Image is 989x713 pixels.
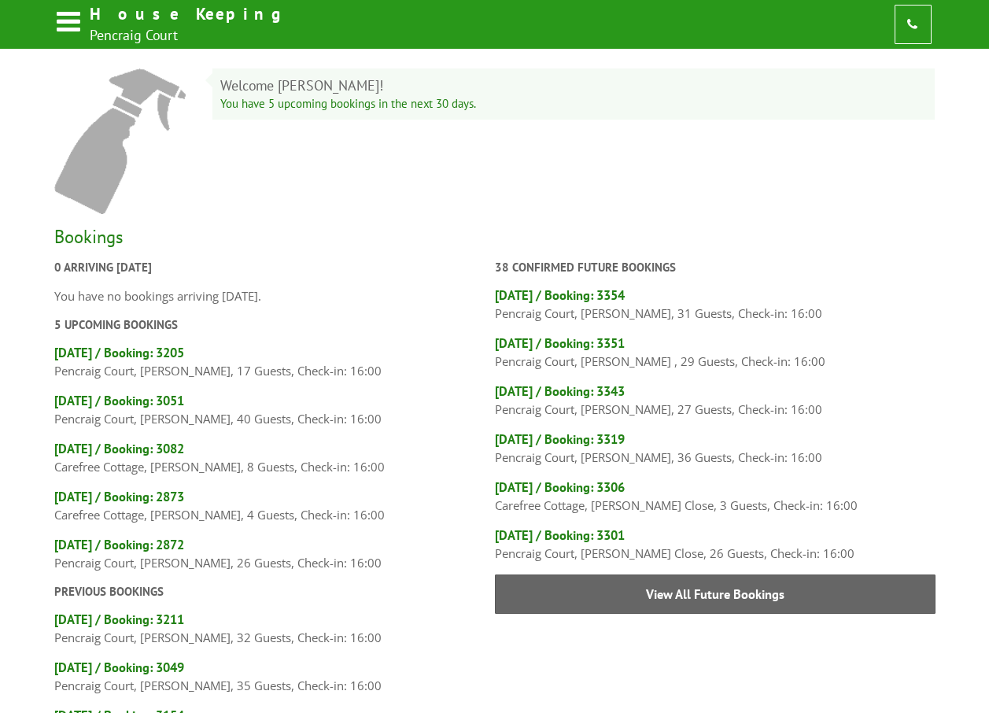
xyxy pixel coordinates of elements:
h3: 5 Upcoming Bookings [54,317,495,332]
a: [DATE] / Booking: 3301 Pencraig Court, [PERSON_NAME] Close, 26 Guests, Check-in: 16:00 [495,526,935,563]
p: Pencraig Court, [PERSON_NAME], 17 Guests, Check-in: 16:00 [54,361,495,380]
p: Pencraig Court, [PERSON_NAME], 31 Guests, Check-in: 16:00 [495,304,935,323]
a: [DATE] / Booking: 3354 Pencraig Court, [PERSON_NAME], 31 Guests, Check-in: 16:00 [495,286,935,323]
h3: You have 5 upcoming bookings in the next 30 days. [220,96,927,111]
h4: [DATE] / Booking: 3082 [54,440,495,457]
h4: [DATE] / Booking: 2873 [54,488,495,505]
p: Pencraig Court, [PERSON_NAME] Close, 26 Guests, Check-in: 16:00 [495,544,935,563]
h3: Previous Bookings [54,584,495,599]
p: Pencraig Court, [PERSON_NAME], 36 Guests, Check-in: 16:00 [495,448,935,467]
a: House Keeping Pencraig Court [54,3,288,46]
p: Carefree Cottage, [PERSON_NAME], 4 Guests, Check-in: 16:00 [54,505,495,524]
a: [DATE] / Booking: 3082 Carefree Cottage, [PERSON_NAME], 8 Guests, Check-in: 16:00 [54,440,495,476]
p: Carefree Cottage, [PERSON_NAME] Close, 3 Guests, Check-in: 16:00 [495,496,935,515]
h3: 0 Arriving [DATE] [54,260,495,275]
a: [DATE] / Booking: 3343 Pencraig Court, [PERSON_NAME], 27 Guests, Check-in: 16:00 [495,382,935,419]
p: You have no bookings arriving [DATE]. [54,286,495,305]
a: [DATE] / Booking: 2872 Pencraig Court, [PERSON_NAME], 26 Guests, Check-in: 16:00 [54,536,495,572]
img: spray-df4dd2a5eb1b6ba86cf335f402e41a1438f759a0f1c23e96b22d3813e0eac9b8.png [54,68,186,214]
h4: [DATE] / Booking: 3211 [54,611,495,628]
h1: House Keeping [90,3,288,24]
h2: Bookings [54,225,935,248]
a: [DATE] / Booking: 3051 Pencraig Court, [PERSON_NAME], 40 Guests, Check-in: 16:00 [54,392,495,428]
a: [DATE] / Booking: 3049 Pencraig Court, [PERSON_NAME], 35 Guests, Check-in: 16:00 [54,659,495,695]
a: [DATE] / Booking: 3319 Pencraig Court, [PERSON_NAME], 36 Guests, Check-in: 16:00 [495,430,935,467]
p: Pencraig Court, [PERSON_NAME], 40 Guests, Check-in: 16:00 [54,409,495,428]
p: Pencraig Court, [PERSON_NAME], 35 Guests, Check-in: 16:00 [54,676,495,695]
a: [DATE] / Booking: 3306 Carefree Cottage, [PERSON_NAME] Close, 3 Guests, Check-in: 16:00 [495,478,935,515]
a: View All Future Bookings [495,574,935,614]
h4: [DATE] / Booking: 3306 [495,478,935,496]
h4: [DATE] / Booking: 3351 [495,334,935,352]
h2: Pencraig Court [90,26,288,44]
h4: [DATE] / Booking: 3049 [54,659,495,676]
h4: [DATE] / Booking: 3205 [54,344,495,361]
a: [DATE] / Booking: 3351 Pencraig Court, [PERSON_NAME] , 29 Guests, Check-in: 16:00 [495,334,935,371]
h3: 38 Confirmed Future Bookings [495,260,935,275]
h4: [DATE] / Booking: 3301 [495,526,935,544]
p: Pencraig Court, [PERSON_NAME], 27 Guests, Check-in: 16:00 [495,400,935,419]
p: Pencraig Court, [PERSON_NAME] , 29 Guests, Check-in: 16:00 [495,352,935,371]
h4: [DATE] / Booking: 3354 [495,286,935,304]
p: Carefree Cottage, [PERSON_NAME], 8 Guests, Check-in: 16:00 [54,457,495,476]
p: Pencraig Court, [PERSON_NAME], 26 Guests, Check-in: 16:00 [54,553,495,572]
h4: [DATE] / Booking: 3343 [495,382,935,400]
a: [DATE] / Booking: 3205 Pencraig Court, [PERSON_NAME], 17 Guests, Check-in: 16:00 [54,344,495,380]
a: [DATE] / Booking: 3211 Pencraig Court, [PERSON_NAME], 32 Guests, Check-in: 16:00 [54,611,495,647]
h4: [DATE] / Booking: 2872 [54,536,495,553]
h4: [DATE] / Booking: 3319 [495,430,935,448]
h2: Welcome [PERSON_NAME]! [220,76,927,94]
a: [DATE] / Booking: 2873 Carefree Cottage, [PERSON_NAME], 4 Guests, Check-in: 16:00 [54,488,495,524]
h4: [DATE] / Booking: 3051 [54,392,495,409]
p: Pencraig Court, [PERSON_NAME], 32 Guests, Check-in: 16:00 [54,628,495,647]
